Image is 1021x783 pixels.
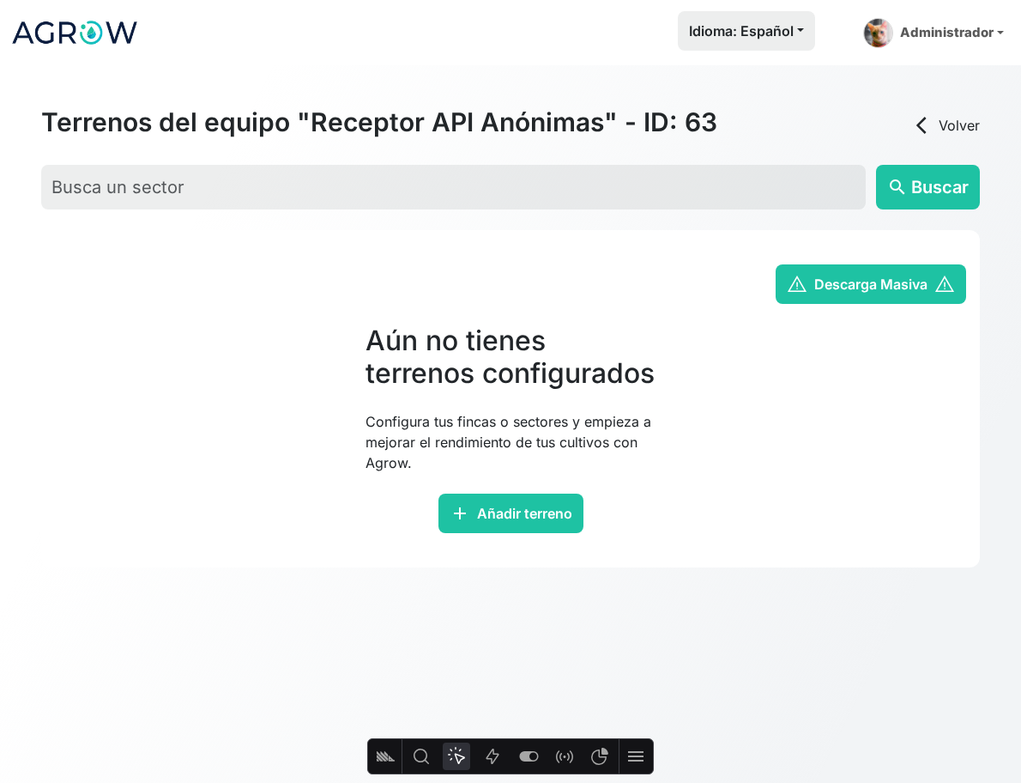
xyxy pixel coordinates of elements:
[887,177,908,197] span: search
[856,11,1011,55] a: Administrador
[366,411,655,473] p: Configura tus fincas o sectores y empieza a mejorar el rendimiento de tus cultivos con Agrow.
[41,165,866,209] input: Busca un sector
[10,11,139,54] img: Logo
[911,115,932,136] span: arrow_back_ios
[934,274,955,294] span: warning
[863,18,893,48] img: admin-picture
[911,174,969,200] span: Buscar
[787,274,807,294] span: warning
[678,11,815,51] button: Idioma: Español
[366,325,655,391] h2: Aún no tienes terrenos configurados
[911,115,980,136] a: arrow_back_iosVolver
[776,264,966,304] button: warningDescarga Masivawarning
[876,165,980,209] button: searchBuscar
[41,106,717,137] h2: Terrenos del equipo "Receptor API Anónimas" - ID: 63
[450,503,470,524] span: add
[438,494,583,533] button: addAñadir terreno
